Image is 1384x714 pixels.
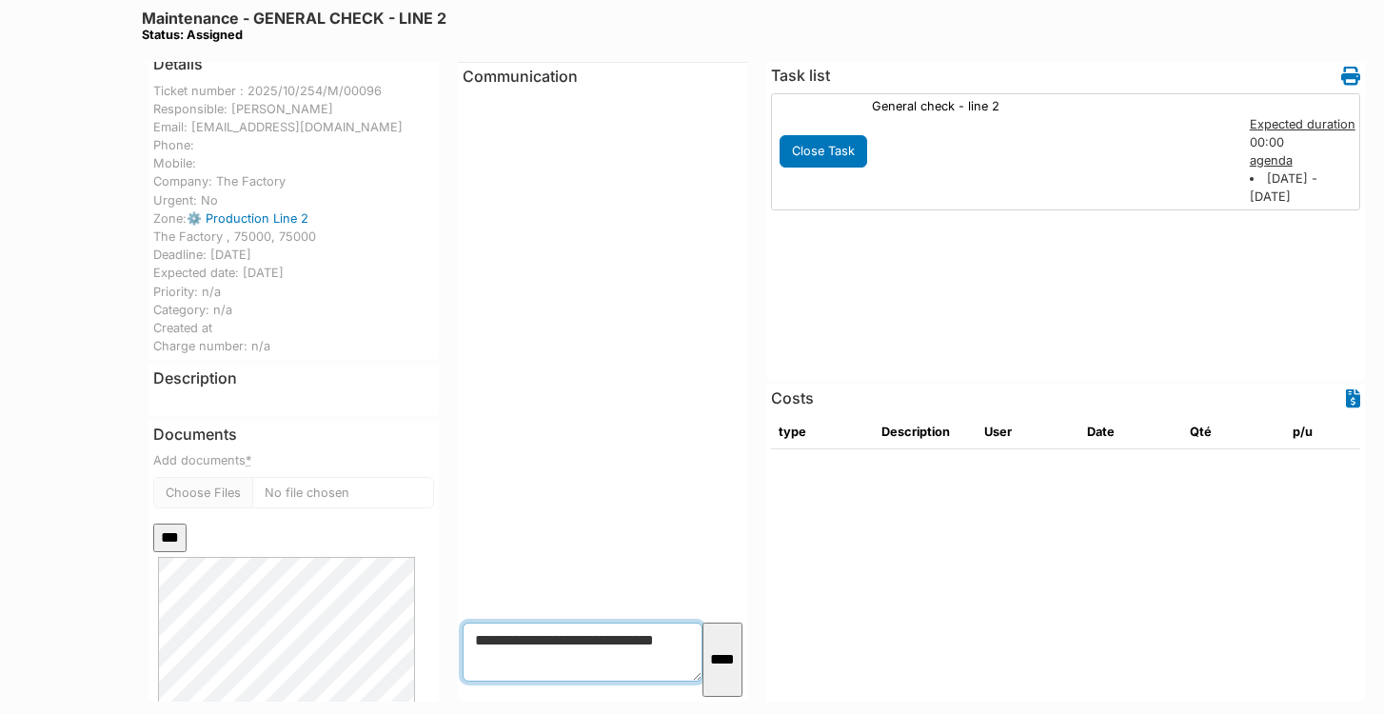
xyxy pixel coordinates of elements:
[780,140,867,160] a: Close Task
[1341,67,1360,86] i: Work order
[142,10,446,43] h6: Maintenance - GENERAL CHECK - LINE 2
[187,211,308,226] a: ⚙️ Production Line 2
[771,67,830,85] h6: Task list
[153,82,434,356] div: Ticket number : 2025/10/254/M/00096 Responsible: [PERSON_NAME] Email: [EMAIL_ADDRESS][DOMAIN_NAME...
[874,415,977,449] th: Description
[1250,169,1356,206] li: [DATE] - [DATE]
[792,144,855,158] span: translation missing: en.todo.action.close_task
[1250,115,1356,133] div: Expected duration
[1250,151,1356,169] div: agenda
[977,415,1079,449] th: User
[153,426,434,444] h6: Documents
[862,97,1240,115] div: General check - line 2
[771,389,814,407] h6: Costs
[153,451,251,469] label: Add documents
[1240,115,1366,207] div: 00:00
[153,369,237,387] h6: Description
[1079,415,1182,449] th: Date
[463,67,578,86] span: translation missing: en.communication.communication
[771,415,874,449] th: type
[1182,415,1285,449] th: Qté
[142,28,446,42] div: Status: Assigned
[153,55,203,73] h6: Details
[246,453,251,467] abbr: required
